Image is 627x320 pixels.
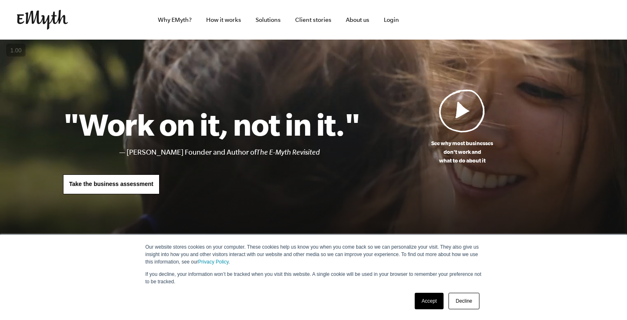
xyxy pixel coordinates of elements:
p: See why most businesses don't work and what to do about it [360,139,564,165]
iframe: Embedded CTA [433,11,520,29]
span: Take the business assessment [69,181,153,187]
a: Accept [415,293,444,309]
p: If you decline, your information won’t be tracked when you visit this website. A single cookie wi... [146,271,482,285]
a: See why most businessesdon't work andwhat to do about it [360,89,564,165]
img: EMyth [17,10,68,30]
img: Play Video [439,89,485,132]
iframe: Embedded CTA [524,11,611,29]
i: The E-Myth Revisited [256,148,320,156]
li: [PERSON_NAME] Founder and Author of [127,146,360,158]
a: Decline [449,293,479,309]
a: Take the business assessment [63,174,160,194]
h1: "Work on it, not in it." [63,106,360,142]
a: Privacy Policy [198,259,229,265]
p: Our website stores cookies on your computer. These cookies help us know you when you come back so... [146,243,482,266]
